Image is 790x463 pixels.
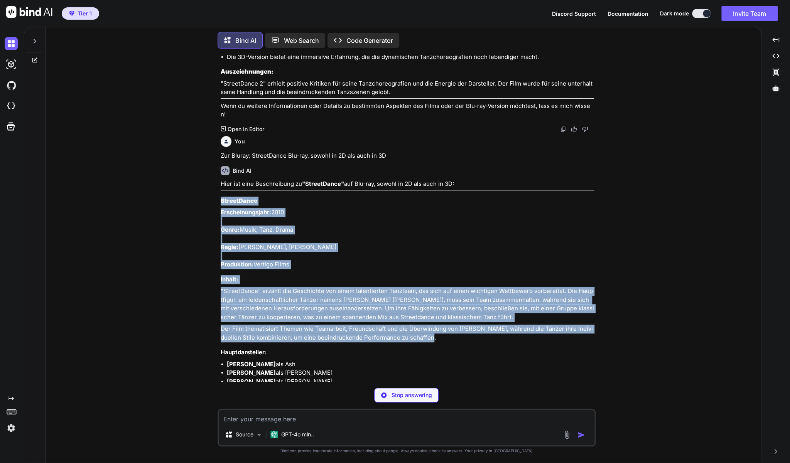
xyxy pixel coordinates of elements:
p: Zur Bluray: StreetDance Blu-ray, sowohl in 2D als auch in 3D [221,152,594,160]
img: cloudideIcon [5,99,18,113]
img: settings [5,421,18,434]
p: Open in Editor [227,125,264,133]
p: Source [236,431,253,438]
img: copy [560,126,566,132]
li: Die 3D-Version bietet eine immersive Erfahrung, die die dynamischen Tanzchoreografien noch lebend... [227,53,594,62]
span: Discord Support [552,10,596,17]
strong: Genre: [221,226,240,233]
img: dislike [582,126,588,132]
p: Bind can provide inaccurate information, including about people. Always double-check its answers.... [218,448,596,454]
strong: Regie: [221,243,238,251]
button: Invite Team [721,6,778,21]
li: als Ash [227,360,594,369]
img: githubDark [5,79,18,92]
strong: [PERSON_NAME] [227,369,276,376]
img: darkAi-studio [5,58,18,71]
img: premium [69,11,74,16]
strong: Produktion: [221,261,253,268]
strong: Erscheinungsjahr: [221,209,271,216]
p: "StreetDance 2" erhielt positive Kritiken für seine Tanzchoreografien und die Energie der Darstel... [221,79,594,97]
img: GPT-4o mini [270,431,278,438]
p: Stop answering [391,391,432,399]
p: Code Generator [346,36,393,45]
strong: StreetDance [221,197,257,204]
button: premiumTier 1 [62,7,99,20]
img: like [571,126,577,132]
h6: You [235,138,245,145]
p: Web Search [284,36,319,45]
img: darkChat [5,37,18,50]
button: Discord Support [552,10,596,18]
span: Dark mode [660,10,689,17]
button: Documentation [608,10,648,18]
p: GPT-4o min.. [281,431,314,438]
strong: [PERSON_NAME] [227,360,276,368]
strong: Auszeichnungen: [221,68,273,75]
p: Wenn du weitere Informationen oder Details zu bestimmten Aspekten des Films oder der Blu-ray-Vers... [221,102,594,119]
span: Documentation [608,10,648,17]
p: Der Film thematisiert Themen wie Teamarbeit, Freundschaft und die Überwindung von [PERSON_NAME], ... [221,325,594,342]
strong: Hauptdarsteller: [221,349,267,356]
strong: [PERSON_NAME] [227,378,276,385]
strong: "StreetDance" [302,180,344,187]
img: Bind AI [6,6,52,18]
li: als [PERSON_NAME] [227,369,594,377]
p: Bind AI [235,36,256,45]
img: attachment [562,430,571,439]
img: Pick Models [256,431,262,438]
img: icon [577,431,585,439]
strong: Inhalt: [221,276,238,283]
h6: Bind AI [233,167,252,175]
p: "StreetDance" erzählt die Geschichte von einem talentierten Tanzteam, das sich auf einen wichtige... [221,287,594,322]
li: als [PERSON_NAME] [227,377,594,386]
p: 2010 Musik, Tanz, Drama [PERSON_NAME], [PERSON_NAME] Vertigo Films [221,208,594,269]
p: Hier ist eine Beschreibung zu auf Blu-ray, sowohl in 2D als auch in 3D: [221,180,594,189]
span: Tier 1 [78,10,92,17]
